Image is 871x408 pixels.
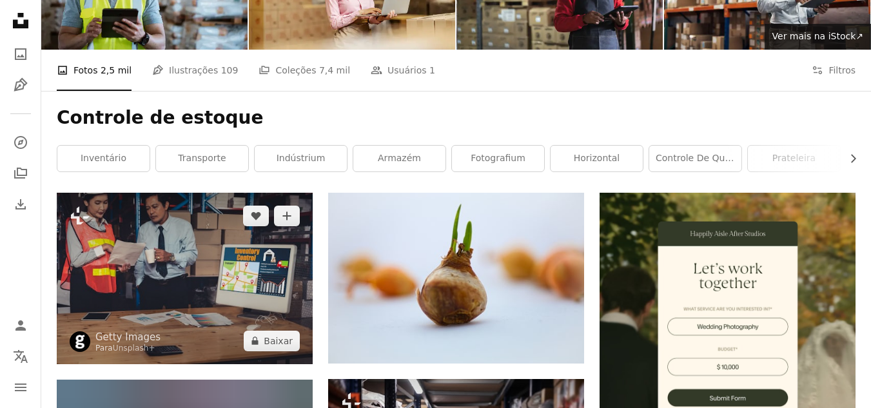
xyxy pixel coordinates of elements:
a: um close up de uma planta de alho em uma superfície branca [328,272,584,284]
button: Idioma [8,344,34,369]
a: prateleira [748,146,840,171]
a: Ver mais na iStock↗ [765,24,871,50]
span: 7,4 mil [319,63,350,77]
button: Curtir [243,206,269,226]
span: Ver mais na iStock ↗ [772,31,863,41]
span: 1 [429,63,435,77]
a: Unsplash+ [113,344,155,353]
a: indústrium [255,146,347,171]
span: 109 [221,63,239,77]
button: Filtros [812,50,856,91]
button: Menu [8,374,34,400]
button: Adicionar à coleção [274,206,300,226]
a: Explorar [8,130,34,155]
img: um close up de uma planta de alho em uma superfície branca [328,193,584,363]
a: Aplicação de software de gestão de armazém em computador para acompanhamento em tempo real da ent... [57,272,313,284]
a: Ilustrações 109 [152,50,238,91]
a: Getty Images [95,331,161,344]
a: Usuários 1 [371,50,435,91]
a: Coleções 7,4 mil [259,50,350,91]
a: controle de qualidade [649,146,741,171]
a: transporte [156,146,248,171]
a: inventário [57,146,150,171]
a: Início — Unsplash [8,8,34,36]
a: fotografium [452,146,544,171]
img: Ir para o perfil de Getty Images [70,331,90,352]
a: Entrar / Cadastrar-se [8,313,34,338]
button: rolar lista para a direita [841,146,856,171]
a: Histórico de downloads [8,191,34,217]
button: Baixar [244,331,300,351]
a: Ilustrações [8,72,34,98]
a: Coleções [8,160,34,186]
div: Para [95,344,161,354]
a: Fotos [8,41,34,67]
img: Aplicação de software de gestão de armazém em computador para acompanhamento em tempo real da ent... [57,193,313,364]
a: horizontal [551,146,643,171]
h1: Controle de estoque [57,106,856,130]
a: armazém [353,146,445,171]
